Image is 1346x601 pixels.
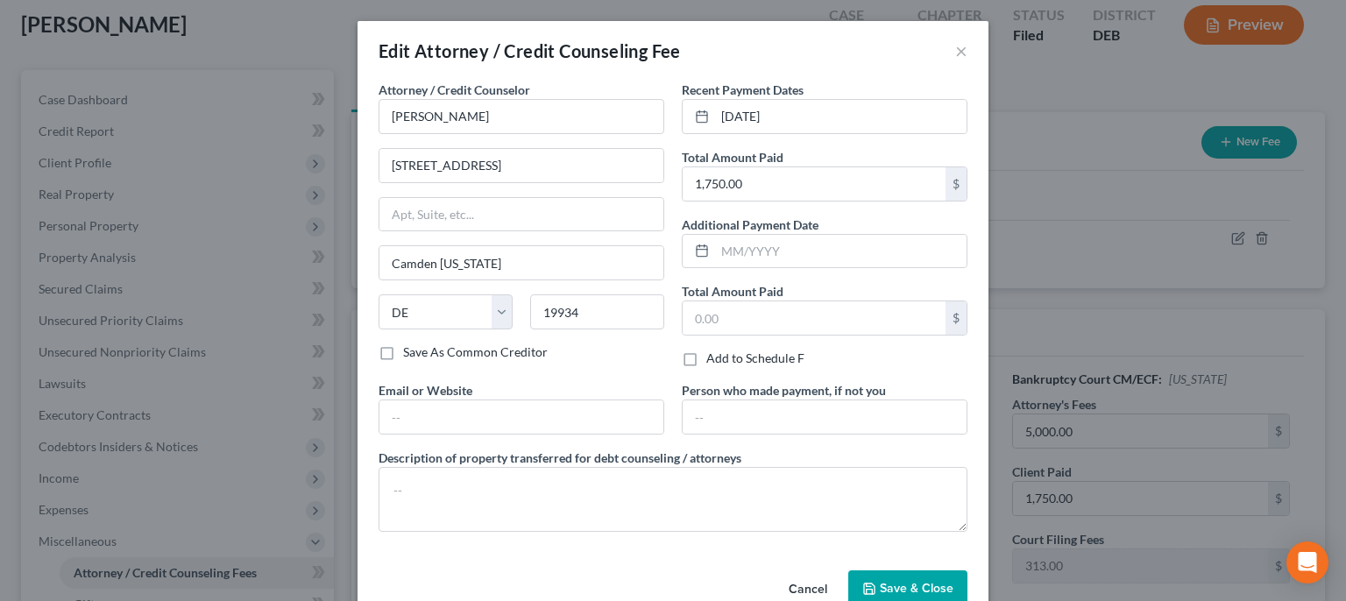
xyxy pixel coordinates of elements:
[706,350,804,367] label: Add to Schedule F
[946,167,967,201] div: $
[955,40,967,61] button: ×
[682,148,783,166] label: Total Amount Paid
[379,40,411,61] span: Edit
[682,81,804,99] label: Recent Payment Dates
[682,381,886,399] label: Person who made payment, if not you
[379,198,663,231] input: Apt, Suite, etc...
[946,301,967,335] div: $
[379,82,530,97] span: Attorney / Credit Counselor
[683,167,946,201] input: 0.00
[379,381,472,399] label: Email or Website
[379,99,664,134] input: Search creditor by name...
[530,294,664,329] input: Enter zip...
[682,282,783,300] label: Total Amount Paid
[880,581,953,596] span: Save & Close
[715,100,967,133] input: MM/YYYY
[403,343,548,361] label: Save As Common Creditor
[379,449,741,467] label: Description of property transferred for debt counseling / attorneys
[379,400,663,434] input: --
[379,246,663,279] input: Enter city...
[682,216,818,234] label: Additional Payment Date
[414,40,681,61] span: Attorney / Credit Counseling Fee
[683,301,946,335] input: 0.00
[683,400,967,434] input: --
[1286,541,1328,583] div: Open Intercom Messenger
[715,235,967,268] input: MM/YYYY
[379,149,663,182] input: Enter address...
